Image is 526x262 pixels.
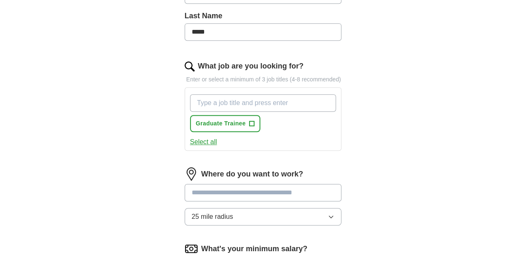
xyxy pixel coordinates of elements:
img: search.png [185,61,195,71]
label: What job are you looking for? [198,61,304,72]
label: Last Name [185,10,342,22]
label: Where do you want to work? [201,169,303,180]
button: 25 mile radius [185,208,342,225]
label: What's your minimum salary? [201,243,307,255]
button: Select all [190,137,217,147]
span: 25 mile radius [192,212,233,222]
img: salary.png [185,242,198,255]
button: Graduate Trainee [190,115,260,132]
span: Graduate Trainee [196,119,246,128]
p: Enter or select a minimum of 3 job titles (4-8 recommended) [185,75,342,84]
img: location.png [185,167,198,181]
input: Type a job title and press enter [190,94,336,112]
